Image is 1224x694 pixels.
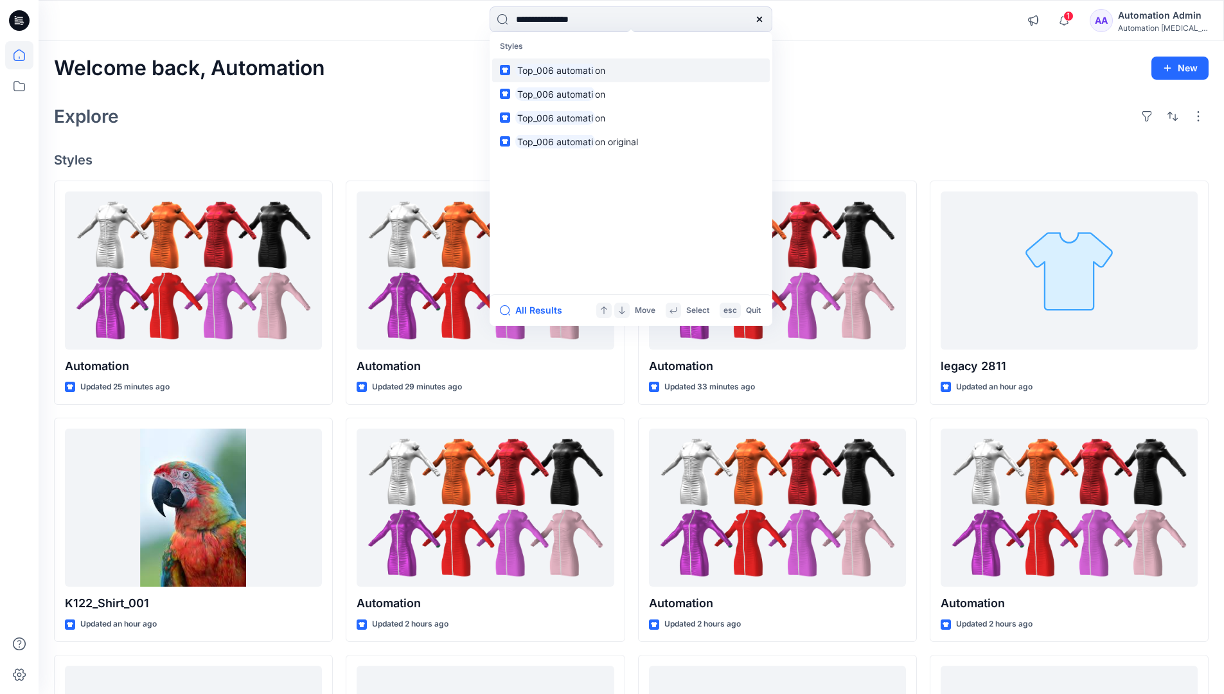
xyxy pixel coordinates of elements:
mark: Top_006 automati [515,134,595,149]
p: Updated 29 minutes ago [372,380,462,394]
p: Move [635,304,655,317]
span: 1 [1063,11,1074,21]
p: Updated 2 hours ago [956,618,1033,631]
a: legacy 2811 [941,191,1198,350]
p: Updated an hour ago [80,618,157,631]
mark: Top_006 automati [515,87,595,102]
a: Automation [649,429,906,587]
p: Styles [492,35,770,58]
div: Automation Admin [1118,8,1208,23]
p: Updated 25 minutes ago [80,380,170,394]
p: Updated 2 hours ago [664,618,741,631]
a: Automation [357,191,614,350]
span: on [595,89,605,100]
a: Top_006 automation [492,106,770,130]
p: Updated 2 hours ago [372,618,448,631]
p: Automation [65,357,322,375]
h4: Styles [54,152,1209,168]
a: Automation [649,191,906,350]
p: Select [686,304,709,317]
a: Top_006 automation [492,82,770,106]
div: Automation [MEDICAL_DATA]... [1118,23,1208,33]
p: legacy 2811 [941,357,1198,375]
p: Updated an hour ago [956,380,1033,394]
p: Automation [649,357,906,375]
mark: Top_006 automati [515,63,595,78]
p: Automation [649,594,906,612]
p: esc [723,304,737,317]
a: K122_Shirt_001 [65,429,322,587]
span: on original [595,136,638,147]
p: Automation [357,594,614,612]
div: AA [1090,9,1113,32]
a: Automation [941,429,1198,587]
p: Automation [357,357,614,375]
p: K122_Shirt_001 [65,594,322,612]
mark: Top_006 automati [515,111,595,125]
button: All Results [500,303,571,318]
h2: Welcome back, Automation [54,57,325,80]
button: New [1151,57,1209,80]
p: Automation [941,594,1198,612]
a: Automation [65,191,322,350]
span: on [595,112,605,123]
a: Top_006 automation [492,58,770,82]
a: Top_006 automation original [492,130,770,154]
span: on [595,65,605,76]
p: Quit [746,304,761,317]
a: Automation [357,429,614,587]
h2: Explore [54,106,119,127]
p: Updated 33 minutes ago [664,380,755,394]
